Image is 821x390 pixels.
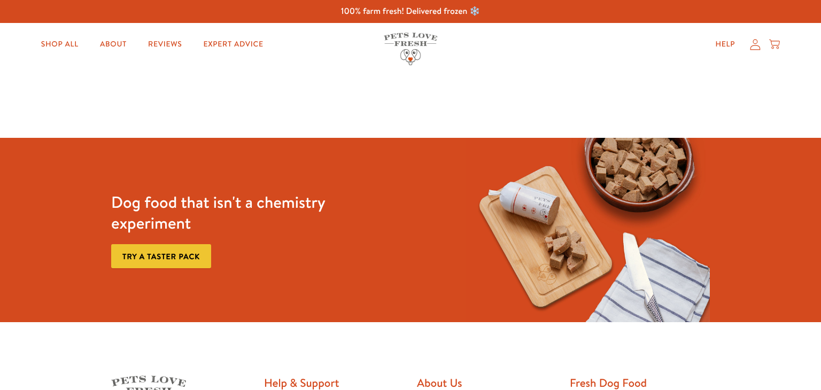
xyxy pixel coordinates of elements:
[140,34,190,55] a: Reviews
[111,192,355,233] h3: Dog food that isn't a chemistry experiment
[417,376,557,390] h2: About Us
[264,376,404,390] h2: Help & Support
[570,376,710,390] h2: Fresh Dog Food
[466,138,710,322] img: Fussy
[91,34,135,55] a: About
[707,34,743,55] a: Help
[33,34,87,55] a: Shop All
[195,34,272,55] a: Expert Advice
[768,340,810,379] iframe: Gorgias live chat messenger
[384,33,437,65] img: Pets Love Fresh
[111,244,211,268] a: Try a taster pack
